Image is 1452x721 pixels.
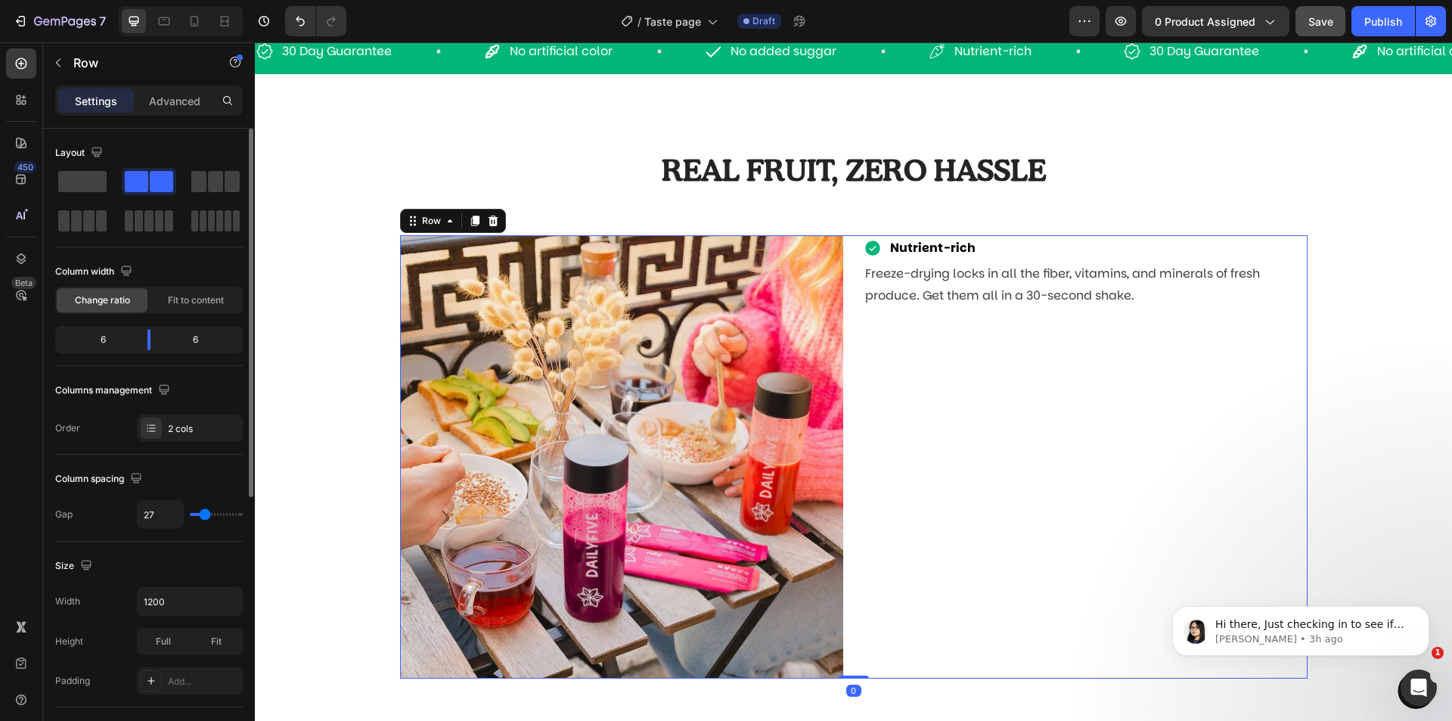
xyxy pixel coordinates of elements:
[1401,670,1437,706] iframe: Intercom live chat
[66,44,255,161] span: Hi there, Just checking in to see if the solution I shared earlier worked for you. We are looking...
[6,6,113,36] button: 7
[168,294,224,307] span: Fit to content
[285,6,346,36] div: Undo/Redo
[55,381,173,401] div: Columns management
[75,93,117,109] p: Settings
[1308,15,1333,28] span: Save
[11,277,36,289] div: Beta
[145,193,589,637] img: Alt Image
[156,635,171,648] span: Full
[163,329,240,350] div: 6
[644,14,701,30] span: Taste page
[168,422,239,436] div: 2 cols
[138,588,242,615] input: Auto
[58,329,135,350] div: 6
[55,143,106,163] div: Layout
[610,221,1051,265] p: Freeze-drying locks in all the fiber, vitamins, and minerals of fresh produce. Get them all in a ...
[1432,647,1444,659] span: 1
[55,595,80,608] div: Width
[168,675,239,688] div: Add...
[211,635,222,648] span: Fit
[55,469,145,489] div: Column spacing
[1155,14,1255,30] span: 0 product assigned
[1364,14,1402,30] div: Publish
[55,421,80,435] div: Order
[55,674,90,688] div: Padding
[1149,574,1452,680] iframe: Intercom notifications message
[407,116,791,145] strong: REAL FRUIT, ZERO HASSLE
[1351,6,1415,36] button: Publish
[55,262,135,282] div: Column width
[73,54,202,72] p: Row
[1295,6,1345,36] button: Save
[255,42,1452,721] iframe: Design area
[164,172,189,185] div: Row
[55,508,73,521] div: Gap
[55,635,83,648] div: Height
[638,14,641,30] span: /
[635,195,721,217] p: Nutrient-rich
[66,58,261,72] p: Message from Pauline, sent 3h ago
[752,14,775,28] span: Draft
[75,294,130,307] span: Change ratio
[138,501,183,528] input: Auto
[1142,6,1289,36] button: 0 product assigned
[55,556,95,576] div: Size
[99,12,106,30] p: 7
[149,93,200,109] p: Advanced
[14,161,36,173] div: 450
